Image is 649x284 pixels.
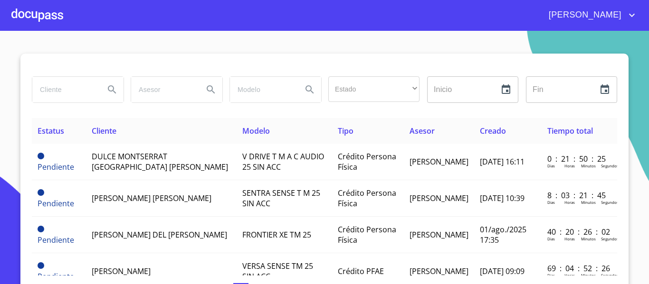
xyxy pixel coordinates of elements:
button: Search [200,78,222,101]
span: Crédito Persona Física [338,151,396,172]
p: Dias [547,236,555,241]
span: Crédito PFAE [338,266,384,276]
span: V DRIVE T M A C AUDIO 25 SIN ACC [242,151,324,172]
p: Dias [547,163,555,168]
span: Modelo [242,126,270,136]
span: 01/ago./2025 17:35 [480,224,526,245]
span: [PERSON_NAME] [PERSON_NAME] [92,193,211,203]
p: Segundos [601,200,619,205]
p: Segundos [601,236,619,241]
span: Cliente [92,126,116,136]
input: search [131,77,196,102]
p: Minutos [581,273,596,278]
span: Pendiente [38,189,44,196]
span: DULCE MONTSERRAT [GEOGRAPHIC_DATA] [PERSON_NAME] [92,151,228,172]
span: [PERSON_NAME] [410,229,468,240]
p: Segundos [601,163,619,168]
div: ​ [328,76,420,102]
span: Creado [480,126,506,136]
span: VERSA SENSE TM 25 SIN ACC [242,261,313,282]
span: Pendiente [38,262,44,269]
p: Minutos [581,236,596,241]
span: Crédito Persona Física [338,188,396,209]
span: [PERSON_NAME] [410,193,468,203]
span: Crédito Persona Física [338,224,396,245]
span: [PERSON_NAME] [410,266,468,276]
span: Asesor [410,126,435,136]
p: 40 : 20 : 26 : 02 [547,227,611,237]
p: 69 : 04 : 52 : 26 [547,263,611,274]
input: search [230,77,295,102]
span: [DATE] 10:39 [480,193,525,203]
span: [PERSON_NAME] [542,8,626,23]
span: [DATE] 16:11 [480,156,525,167]
p: Horas [564,163,575,168]
span: [DATE] 09:09 [480,266,525,276]
span: Pendiente [38,235,74,245]
p: Dias [547,200,555,205]
span: Tipo [338,126,353,136]
span: Estatus [38,126,64,136]
span: [PERSON_NAME] DEL [PERSON_NAME] [92,229,227,240]
button: Search [101,78,124,101]
span: Pendiente [38,226,44,232]
span: SENTRA SENSE T M 25 SIN ACC [242,188,320,209]
button: Search [298,78,321,101]
p: 8 : 03 : 21 : 45 [547,190,611,201]
input: search [32,77,97,102]
span: [PERSON_NAME] [410,156,468,167]
p: Horas [564,200,575,205]
p: Minutos [581,163,596,168]
p: Segundos [601,273,619,278]
p: Horas [564,273,575,278]
p: Minutos [581,200,596,205]
span: Pendiente [38,198,74,209]
span: [PERSON_NAME] [92,266,151,276]
span: Pendiente [38,162,74,172]
p: 0 : 21 : 50 : 25 [547,154,611,164]
span: FRONTIER XE TM 25 [242,229,311,240]
p: Horas [564,236,575,241]
p: Dias [547,273,555,278]
button: account of current user [542,8,638,23]
span: Pendiente [38,271,74,282]
span: Pendiente [38,153,44,159]
span: Tiempo total [547,126,593,136]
